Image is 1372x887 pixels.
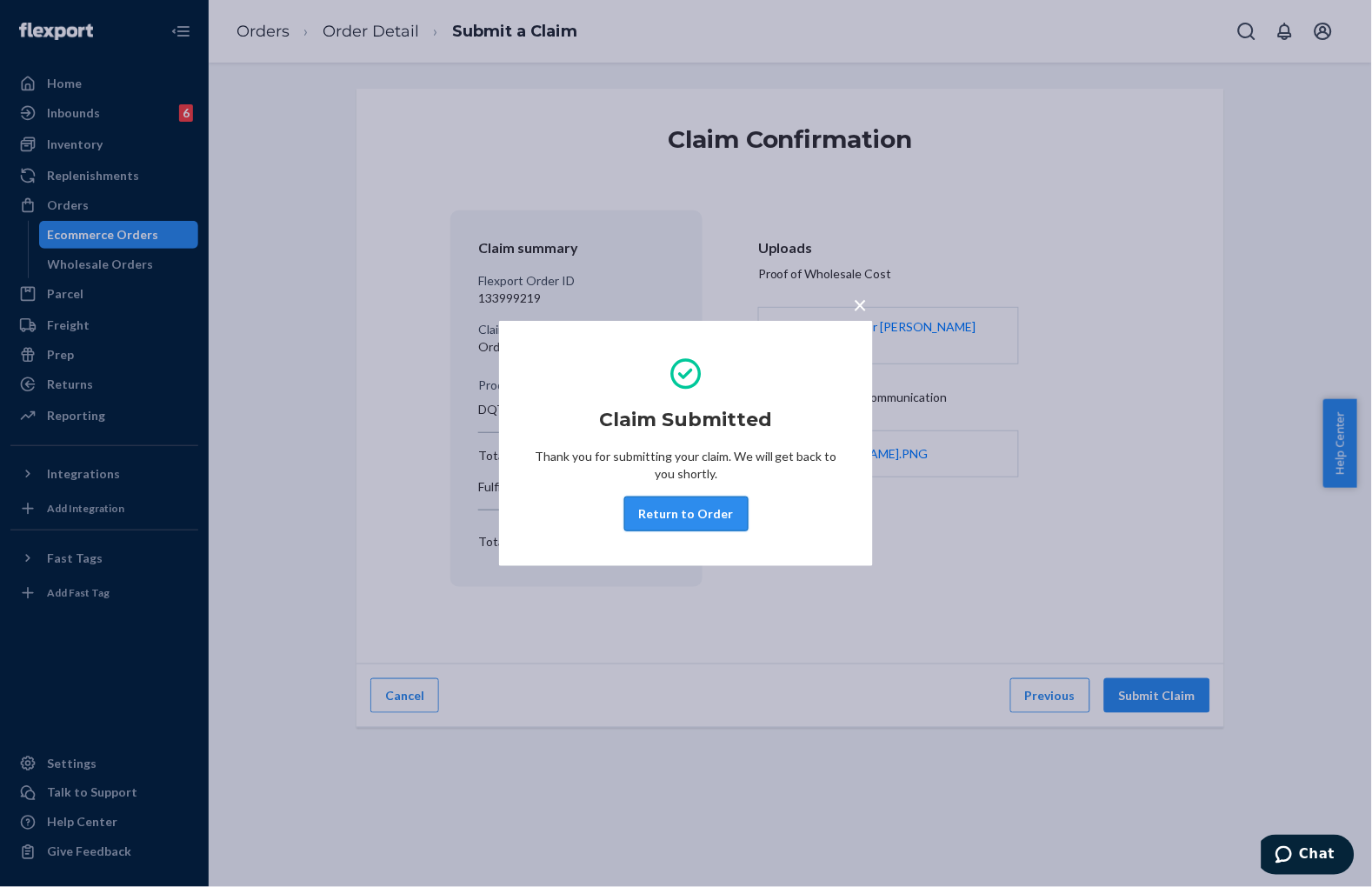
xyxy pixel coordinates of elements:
[1262,835,1355,878] iframe: Opens a widget where you can chat to one of our agents
[600,406,773,434] h2: Claim Submitted
[854,290,868,319] span: ×
[534,448,838,483] p: Thank you for submitting your claim. We will get back to you shortly.
[624,497,749,531] button: Return to Order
